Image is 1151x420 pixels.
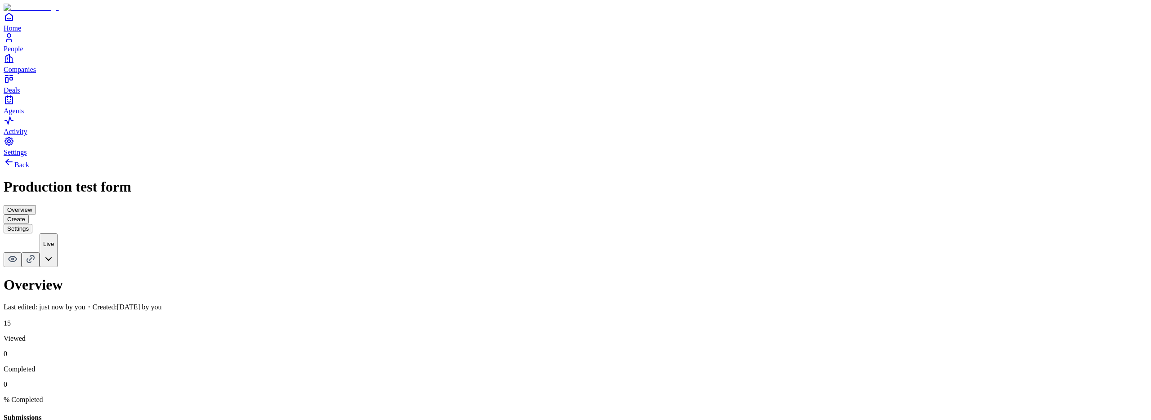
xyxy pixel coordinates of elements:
span: Companies [4,66,36,73]
span: Home [4,24,21,32]
h1: Overview [4,277,1147,293]
p: Viewed [4,335,1147,343]
a: Deals [4,74,1147,94]
button: Create [4,214,29,224]
span: Settings [4,148,27,156]
a: Home [4,12,1147,32]
span: Deals [4,86,20,94]
a: Back [4,161,29,169]
button: Overview [4,205,36,214]
p: 0 [4,380,1147,389]
span: Activity [4,128,27,135]
a: Agents [4,94,1147,115]
a: People [4,32,1147,53]
a: Settings [4,136,1147,156]
p: Last edited: just now by you ・Created: [DATE] by you [4,303,1147,312]
a: Companies [4,53,1147,73]
h1: Production test form [4,179,1147,195]
p: 0 [4,350,1147,358]
p: % Completed [4,396,1147,404]
span: Agents [4,107,24,115]
a: Activity [4,115,1147,135]
p: Completed [4,365,1147,373]
button: Settings [4,224,32,233]
span: People [4,45,23,53]
p: 15 [4,319,1147,327]
img: Item Brain Logo [4,4,59,12]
